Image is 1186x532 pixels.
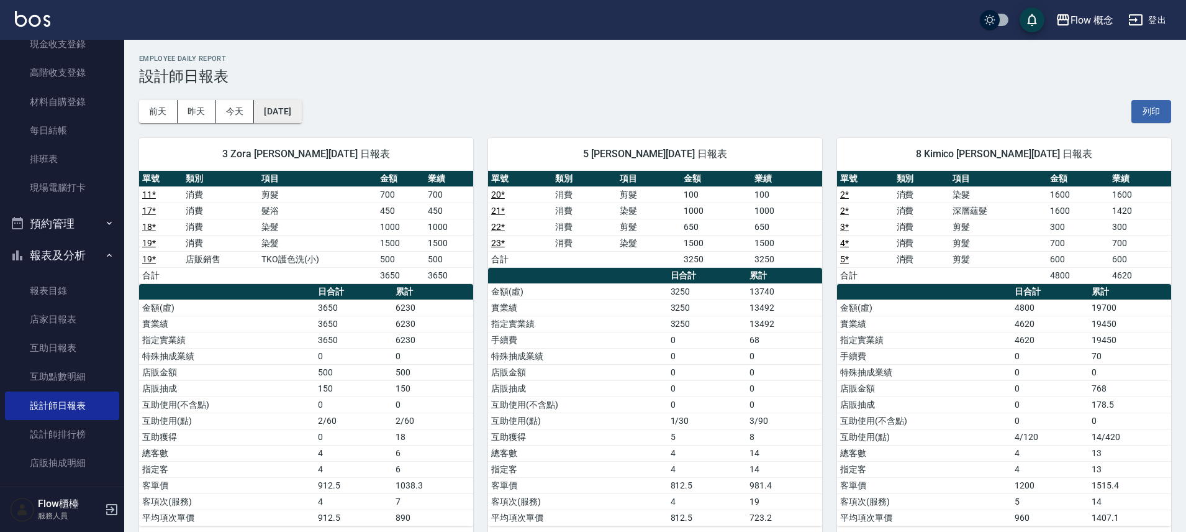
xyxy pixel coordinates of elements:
[668,429,746,445] td: 5
[488,316,668,332] td: 指定實業績
[315,348,392,364] td: 0
[392,445,473,461] td: 6
[139,316,315,332] td: 實業績
[1012,364,1089,380] td: 0
[1020,7,1044,32] button: save
[949,171,1047,187] th: 項目
[139,171,473,284] table: a dense table
[746,397,822,413] td: 0
[1012,429,1089,445] td: 4/120
[139,413,315,429] td: 互助使用(點)
[488,413,668,429] td: 互助使用(點)
[668,348,746,364] td: 0
[183,203,258,219] td: 消費
[392,332,473,348] td: 6230
[139,100,178,123] button: 前天
[5,334,119,362] a: 互助日報表
[1089,300,1171,316] td: 19700
[178,100,216,123] button: 昨天
[1012,300,1089,316] td: 4800
[488,251,552,267] td: 合計
[668,332,746,348] td: 0
[1089,429,1171,445] td: 14/420
[617,235,681,251] td: 染髮
[315,413,392,429] td: 2/60
[425,251,473,267] td: 500
[1089,461,1171,477] td: 13
[1047,171,1109,187] th: 金額
[746,364,822,380] td: 0
[315,332,392,348] td: 3650
[1109,203,1171,219] td: 1420
[1089,397,1171,413] td: 178.5
[258,235,376,251] td: 染髮
[1047,251,1109,267] td: 600
[949,235,1047,251] td: 剪髮
[488,300,668,316] td: 實業績
[1012,445,1089,461] td: 4
[315,493,392,510] td: 4
[425,186,473,203] td: 700
[139,510,315,526] td: 平均項次單價
[1012,348,1089,364] td: 0
[15,11,50,27] img: Logo
[216,100,255,123] button: 今天
[488,380,668,397] td: 店販抽成
[746,493,822,510] td: 19
[10,497,35,522] img: Person
[5,145,119,173] a: 排班表
[5,173,119,202] a: 現場電腦打卡
[5,392,119,420] a: 設計師日報表
[488,397,668,413] td: 互助使用(不含點)
[377,203,425,219] td: 450
[5,116,119,145] a: 每日結帳
[1109,186,1171,203] td: 1600
[5,277,119,305] a: 報表目錄
[1012,493,1089,510] td: 5
[681,251,751,267] td: 3250
[746,461,822,477] td: 14
[5,482,119,515] button: 客戶管理
[617,203,681,219] td: 染髮
[552,219,616,235] td: 消費
[254,100,301,123] button: [DATE]
[837,493,1012,510] td: 客項次(服務)
[837,445,1012,461] td: 總客數
[668,461,746,477] td: 4
[183,251,258,267] td: 店販銷售
[183,219,258,235] td: 消費
[315,284,392,300] th: 日合計
[751,219,822,235] td: 650
[746,413,822,429] td: 3/90
[949,251,1047,267] td: 剪髮
[425,235,473,251] td: 1500
[1047,219,1109,235] td: 300
[681,219,751,235] td: 650
[139,493,315,510] td: 客項次(服務)
[1089,477,1171,493] td: 1515.4
[377,219,425,235] td: 1000
[1047,267,1109,283] td: 4800
[139,267,183,283] td: 合計
[139,300,315,316] td: 金額(虛)
[681,235,751,251] td: 1500
[392,429,473,445] td: 18
[1089,332,1171,348] td: 19450
[392,284,473,300] th: 累計
[949,203,1047,219] td: 深層蘊髮
[183,171,258,187] th: 類別
[837,332,1012,348] td: 指定實業績
[1109,171,1171,187] th: 業績
[668,477,746,493] td: 812.5
[425,171,473,187] th: 業績
[425,267,473,283] td: 3650
[751,186,822,203] td: 100
[258,219,376,235] td: 染髮
[837,300,1012,316] td: 金額(虛)
[392,477,473,493] td: 1038.3
[681,171,751,187] th: 金額
[1109,219,1171,235] td: 300
[746,300,822,316] td: 13492
[894,219,950,235] td: 消費
[392,300,473,316] td: 6230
